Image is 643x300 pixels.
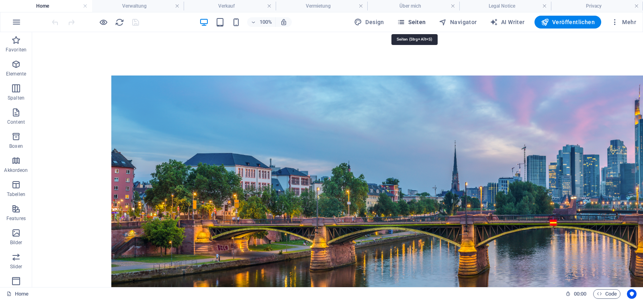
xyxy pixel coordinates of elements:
button: Design [351,16,387,29]
p: Bilder [10,239,23,246]
h4: Verwaltung [92,2,184,10]
h4: Verkauf [184,2,276,10]
span: Veröffentlichen [541,18,595,26]
span: Mehr [611,18,636,26]
p: Favoriten [6,47,27,53]
button: reload [115,17,124,27]
span: : [580,291,581,297]
h4: Über mich [367,2,459,10]
button: 100% [247,17,276,27]
i: Seite neu laden [115,18,124,27]
button: Code [593,289,620,299]
h4: Legal Notice [459,2,551,10]
h6: Session-Zeit [565,289,587,299]
button: Veröffentlichen [534,16,601,29]
span: Navigator [439,18,477,26]
button: Seiten [394,16,429,29]
button: AI Writer [487,16,528,29]
p: Features [6,215,26,222]
h4: Privacy [551,2,643,10]
p: Content [7,119,25,125]
span: 00 00 [574,289,586,299]
span: Code [597,289,617,299]
p: Tabellen [7,191,25,198]
p: Elemente [6,71,27,77]
span: Design [354,18,384,26]
span: Seiten [397,18,426,26]
i: Bei Größenänderung Zoomstufe automatisch an das gewählte Gerät anpassen. [280,18,287,26]
button: Usercentrics [627,289,637,299]
p: Slider [10,263,23,270]
a: Klick, um Auswahl aufzuheben. Doppelklick öffnet Seitenverwaltung [6,289,29,299]
button: Navigator [436,16,480,29]
p: Boxen [9,143,23,149]
h6: 100% [259,17,272,27]
button: Mehr [608,16,639,29]
button: Klicke hier, um den Vorschau-Modus zu verlassen [98,17,108,27]
span: AI Writer [490,18,525,26]
p: Akkordeon [4,167,28,173]
h4: Vermietung [276,2,368,10]
p: Spalten [8,95,25,101]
